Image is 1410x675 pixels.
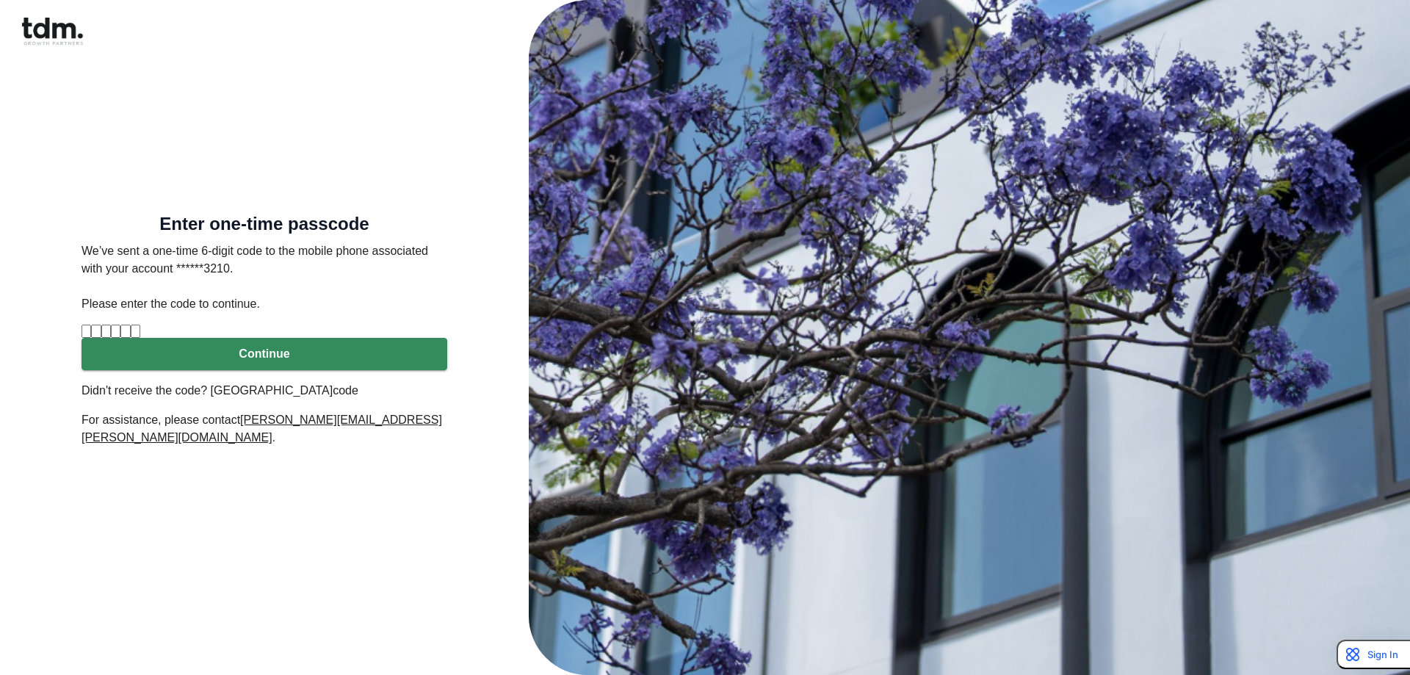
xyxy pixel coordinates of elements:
[82,325,91,338] input: Please enter verification code. Digit 1
[82,411,447,447] p: For assistance, please contact .
[82,217,447,231] h5: Enter one-time passcode
[91,325,101,338] input: Digit 2
[82,382,447,400] p: Didn't receive the code? [GEOGRAPHIC_DATA]
[82,414,442,444] u: [PERSON_NAME][EMAIL_ADDRESS][PERSON_NAME][DOMAIN_NAME]
[101,325,111,338] input: Digit 3
[111,325,120,338] input: Digit 4
[131,325,140,338] input: Digit 6
[82,242,447,313] p: We’ve sent a one-time 6-digit code to the mobile phone associated with your account ******3210. P...
[120,325,130,338] input: Digit 5
[333,384,358,397] a: code
[82,338,447,370] button: Continue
